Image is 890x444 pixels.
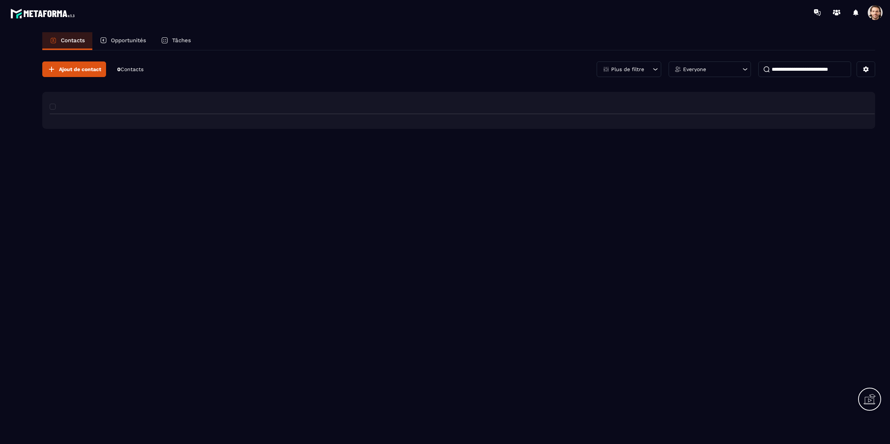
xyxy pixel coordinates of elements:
[611,67,644,72] p: Plus de filtre
[42,32,92,50] a: Contacts
[683,67,706,72] p: Everyone
[61,37,85,44] p: Contacts
[42,61,106,77] button: Ajout de contact
[154,32,198,50] a: Tâches
[111,37,146,44] p: Opportunités
[172,37,191,44] p: Tâches
[59,66,101,73] span: Ajout de contact
[121,66,144,72] span: Contacts
[10,7,77,20] img: logo
[117,66,144,73] p: 0
[92,32,154,50] a: Opportunités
